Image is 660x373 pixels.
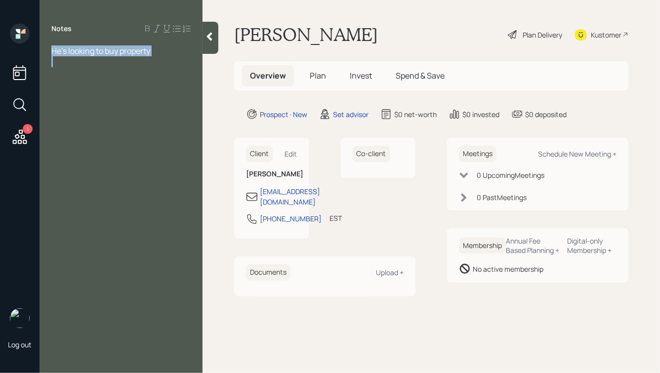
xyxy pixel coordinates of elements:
[246,146,273,162] h6: Client
[250,70,286,81] span: Overview
[10,308,30,328] img: hunter_neumayer.jpg
[538,149,617,159] div: Schedule New Meeting +
[477,192,527,203] div: 0 Past Meeting s
[285,149,297,159] div: Edit
[477,170,544,180] div: 0 Upcoming Meeting s
[396,70,445,81] span: Spend & Save
[394,109,437,120] div: $0 net-worth
[525,109,567,120] div: $0 deposited
[260,213,322,224] div: [PHONE_NUMBER]
[353,146,390,162] h6: Co-client
[462,109,499,120] div: $0 invested
[234,24,378,45] h1: [PERSON_NAME]
[8,340,32,349] div: Log out
[246,264,290,281] h6: Documents
[376,268,404,277] div: Upload +
[506,236,560,255] div: Annual Fee Based Planning +
[246,170,297,178] h6: [PERSON_NAME]
[23,124,33,134] div: 1
[260,186,320,207] div: [EMAIL_ADDRESS][DOMAIN_NAME]
[523,30,562,40] div: Plan Delivery
[350,70,372,81] span: Invest
[310,70,326,81] span: Plan
[568,236,617,255] div: Digital-only Membership +
[51,45,150,56] span: He's looking to buy property
[333,109,369,120] div: Set advisor
[473,264,543,274] div: No active membership
[591,30,621,40] div: Kustomer
[51,24,72,34] label: Notes
[260,109,307,120] div: Prospect · New
[330,213,342,223] div: EST
[459,146,496,162] h6: Meetings
[459,238,506,254] h6: Membership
